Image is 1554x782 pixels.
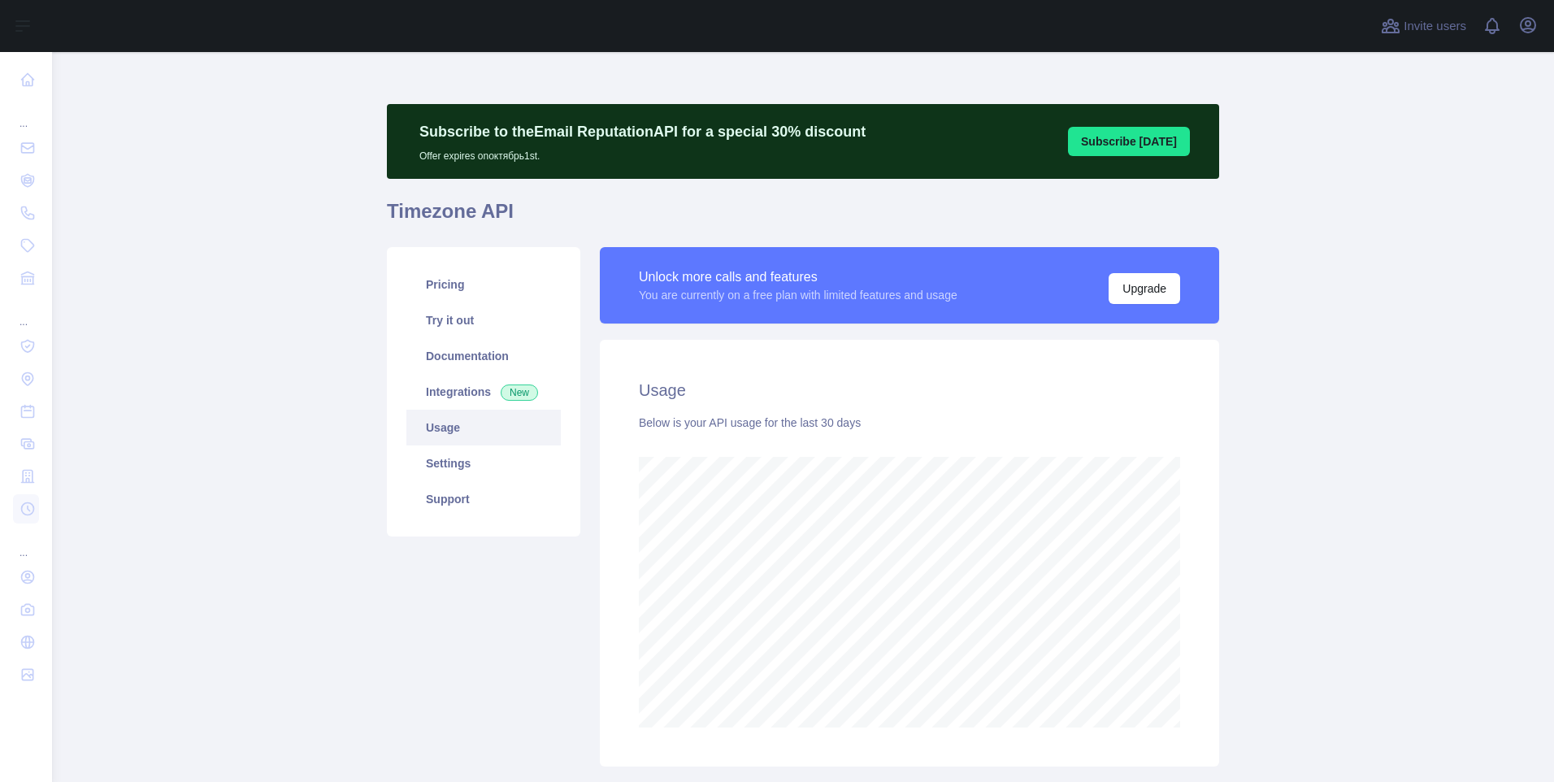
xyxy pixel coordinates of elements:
[387,198,1219,237] h1: Timezone API
[13,98,39,130] div: ...
[13,296,39,328] div: ...
[419,120,866,143] p: Subscribe to the Email Reputation API for a special 30 % discount
[1378,13,1469,39] button: Invite users
[639,267,957,287] div: Unlock more calls and features
[639,379,1180,402] h2: Usage
[1404,17,1466,36] span: Invite users
[639,287,957,303] div: You are currently on a free plan with limited features and usage
[406,445,561,481] a: Settings
[406,374,561,410] a: Integrations New
[501,384,538,401] span: New
[406,410,561,445] a: Usage
[419,143,866,163] p: Offer expires on октябрь 1st.
[406,302,561,338] a: Try it out
[639,415,1180,431] div: Below is your API usage for the last 30 days
[406,338,561,374] a: Documentation
[13,527,39,559] div: ...
[1068,127,1190,156] button: Subscribe [DATE]
[1109,273,1180,304] button: Upgrade
[406,481,561,517] a: Support
[406,267,561,302] a: Pricing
